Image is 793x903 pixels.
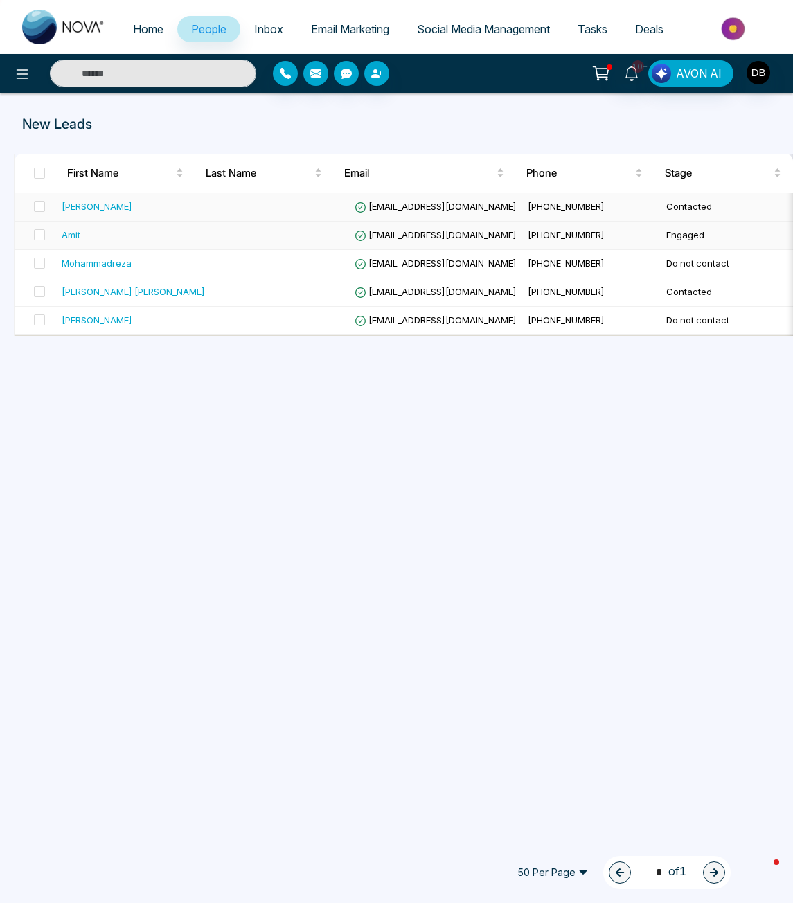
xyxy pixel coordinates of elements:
span: Email [344,165,494,181]
div: Mohammadreza [62,256,132,270]
span: 10+ [632,60,644,73]
span: [EMAIL_ADDRESS][DOMAIN_NAME] [355,201,517,212]
a: Email Marketing [297,16,403,42]
div: [PERSON_NAME] [62,313,132,327]
span: [PHONE_NUMBER] [528,286,605,297]
span: Tasks [578,22,607,36]
span: Stage [665,165,771,181]
span: [EMAIL_ADDRESS][DOMAIN_NAME] [355,286,517,297]
th: Stage [654,154,792,193]
p: New Leads [22,114,516,134]
th: Last Name [195,154,333,193]
span: [PHONE_NUMBER] [528,314,605,325]
span: Email Marketing [311,22,389,36]
img: Market-place.gif [684,13,785,44]
a: People [177,16,240,42]
span: 50 Per Page [508,861,598,884]
div: [PERSON_NAME] [PERSON_NAME] [62,285,205,298]
span: Phone [526,165,632,181]
div: Amit [62,228,80,242]
span: First Name [67,165,173,181]
span: [PHONE_NUMBER] [528,201,605,212]
a: Tasks [564,16,621,42]
img: Nova CRM Logo [22,10,105,44]
th: Phone [515,154,654,193]
span: AVON AI [676,65,722,82]
span: of 1 [648,863,686,882]
a: Social Media Management [403,16,564,42]
a: Deals [621,16,677,42]
span: [PHONE_NUMBER] [528,229,605,240]
span: Last Name [206,165,312,181]
span: [EMAIL_ADDRESS][DOMAIN_NAME] [355,229,517,240]
span: [EMAIL_ADDRESS][DOMAIN_NAME] [355,258,517,269]
span: Deals [635,22,663,36]
img: User Avatar [747,61,770,84]
div: [PERSON_NAME] [62,199,132,213]
span: Home [133,22,163,36]
a: 10+ [615,60,648,84]
a: Home [119,16,177,42]
th: First Name [56,154,195,193]
span: [EMAIL_ADDRESS][DOMAIN_NAME] [355,314,517,325]
a: Inbox [240,16,297,42]
span: Inbox [254,22,283,36]
th: Email [333,154,515,193]
span: Social Media Management [417,22,550,36]
iframe: Intercom live chat [746,856,779,889]
button: AVON AI [648,60,733,87]
span: People [191,22,226,36]
img: Lead Flow [652,64,671,83]
span: [PHONE_NUMBER] [528,258,605,269]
